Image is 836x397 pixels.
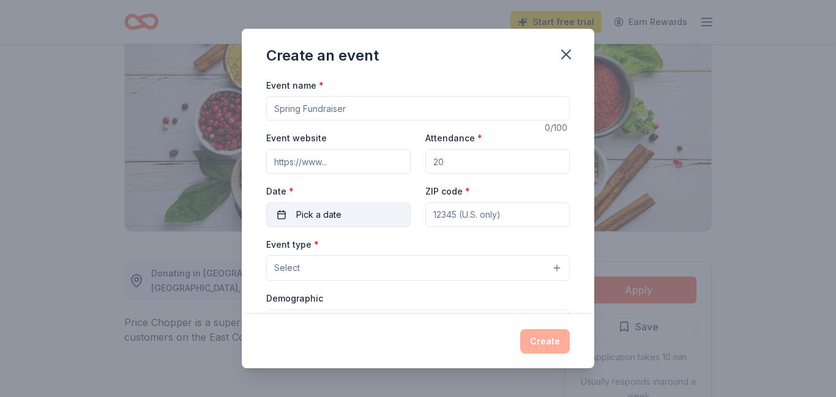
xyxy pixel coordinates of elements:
button: Select [266,310,570,335]
input: 20 [425,149,570,174]
span: Pick a date [296,207,341,222]
label: Date [266,185,411,198]
input: Spring Fundraiser [266,96,570,121]
input: https://www... [266,149,411,174]
label: ZIP code [425,185,470,198]
label: Event website [266,132,327,144]
label: Attendance [425,132,482,144]
label: Event type [266,239,319,251]
div: 0 /100 [545,121,570,135]
button: Pick a date [266,202,411,227]
span: Select [274,261,300,275]
button: Select [266,255,570,281]
label: Demographic [266,292,323,305]
input: 12345 (U.S. only) [425,202,570,227]
label: Event name [266,80,324,92]
div: Create an event [266,46,379,65]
